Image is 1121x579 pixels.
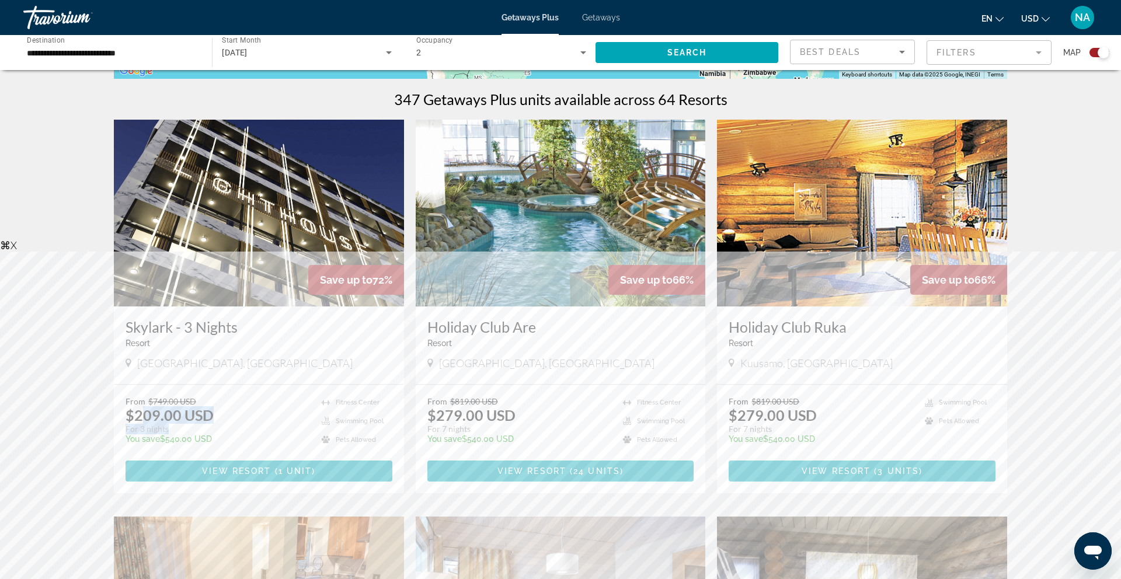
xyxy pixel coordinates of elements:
[878,466,919,476] span: 3 units
[582,13,620,22] a: Getaways
[573,466,620,476] span: 24 units
[271,466,315,476] span: ( )
[416,48,421,57] span: 2
[202,466,271,476] span: View Resort
[497,466,566,476] span: View Resort
[27,36,65,44] span: Destination
[416,120,706,306] img: 7791O01X.jpg
[23,2,140,33] a: Travorium
[117,64,155,79] img: Google
[729,461,995,482] button: View Resort(3 units)
[717,120,1007,306] img: 3551I01X.jpg
[899,71,980,78] span: Map data ©2025 Google, INEGI
[502,13,559,22] a: Getaways Plus
[596,42,778,63] button: Search
[981,10,1004,27] button: Change language
[222,48,248,57] span: [DATE]
[802,466,871,476] span: View Resort
[1021,14,1039,23] span: USD
[667,48,707,57] span: Search
[1067,5,1098,30] button: User Menu
[1075,12,1090,23] span: NA
[114,120,404,306] img: RT42E01X.jpg
[800,47,861,57] span: Best Deals
[871,466,922,476] span: ( )
[1074,532,1112,570] iframe: Button to launch messaging window
[394,90,727,108] h1: 347 Getaways Plus units available across 64 Resorts
[278,466,312,476] span: 1 unit
[566,466,624,476] span: ( )
[427,461,694,482] button: View Resort(24 units)
[1063,44,1081,61] span: Map
[800,45,905,59] mat-select: Sort by
[117,64,155,79] a: Open this area in Google Maps (opens a new window)
[987,71,1004,78] a: Terms (opens in new tab)
[126,461,392,482] button: View Resort(1 unit)
[927,40,1052,65] button: Filter
[416,36,453,44] span: Occupancy
[842,71,892,79] button: Keyboard shortcuts
[1021,10,1050,27] button: Change currency
[981,14,993,23] span: en
[222,36,261,44] span: Start Month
